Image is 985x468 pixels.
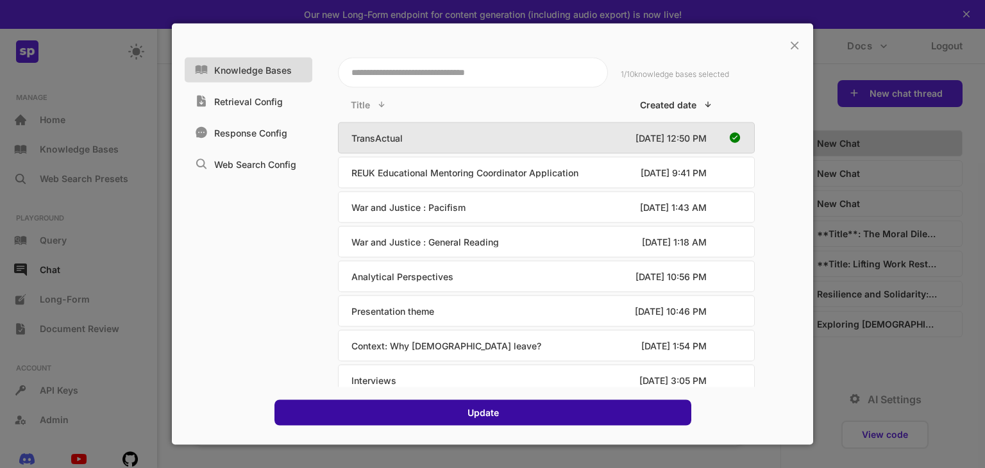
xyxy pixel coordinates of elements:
[214,65,292,76] p: Knowledge Bases
[351,167,596,178] p: REUK Educational Mentoring Coordinator Application
[351,237,596,247] p: War and Justice : General Reading
[214,159,296,170] p: Web Search Config
[641,340,707,351] p: [DATE] 1:54 PM
[214,128,287,138] p: Response Config
[351,375,596,386] p: Interviews
[621,69,729,79] p: 1 / 10 knowledge bases selected
[640,99,696,110] p: Created date
[351,306,596,317] p: Presentation theme
[636,133,707,144] p: [DATE] 12:50 PM
[214,96,283,107] p: Retrieval Config
[635,306,707,317] p: [DATE] 10:46 PM
[641,167,707,178] p: [DATE] 9:41 PM
[636,271,707,282] p: [DATE] 10:56 PM
[639,375,707,386] p: [DATE] 3:05 PM
[351,133,596,144] p: TransActual
[642,237,707,247] p: [DATE] 1:18 AM
[464,406,503,419] button: Update
[351,271,596,282] p: Analytical Perspectives
[351,99,370,110] p: Title
[351,340,596,351] p: Context: Why [DEMOGRAPHIC_DATA] leave?
[351,202,596,213] p: War and Justice : Pacifism
[789,33,800,55] p: ×
[640,202,707,213] p: [DATE] 1:43 AM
